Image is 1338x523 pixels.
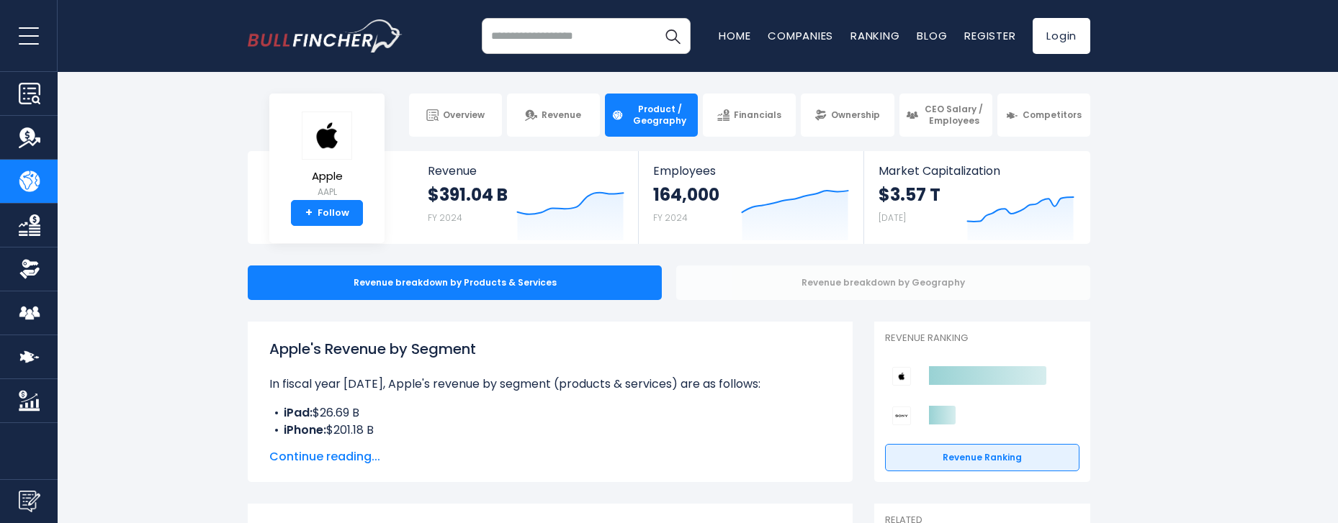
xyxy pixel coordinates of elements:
[443,109,485,121] span: Overview
[542,109,581,121] span: Revenue
[885,332,1079,345] p: Revenue Ranking
[997,94,1090,137] a: Competitors
[639,151,863,244] a: Employees 164,000 FY 2024
[269,376,831,393] p: In fiscal year [DATE], Apple's revenue by segment (products & services) are as follows:
[428,164,624,178] span: Revenue
[653,212,688,224] small: FY 2024
[676,265,1090,300] div: Revenue breakdown by Geography
[864,151,1089,244] a: Market Capitalization $3.57 T [DATE]
[302,186,352,199] small: AAPL
[879,212,906,224] small: [DATE]
[19,258,40,280] img: Ownership
[879,183,940,206] strong: $3.57 T
[703,94,796,137] a: Financials
[922,104,986,126] span: CEO Salary / Employees
[850,28,899,43] a: Ranking
[284,404,313,421] b: iPad:
[653,164,848,178] span: Employees
[899,94,992,137] a: CEO Salary / Employees
[964,28,1015,43] a: Register
[428,183,508,206] strong: $391.04 B
[892,406,911,425] img: Sony Group Corporation competitors logo
[734,109,781,121] span: Financials
[248,265,662,300] div: Revenue breakdown by Products & Services
[719,28,750,43] a: Home
[917,28,947,43] a: Blog
[655,18,691,54] button: Search
[413,151,639,244] a: Revenue $391.04 B FY 2024
[428,212,462,224] small: FY 2024
[768,28,833,43] a: Companies
[269,422,831,439] li: $201.18 B
[248,19,403,53] img: bullfincher logo
[301,111,353,201] a: Apple AAPL
[1033,18,1090,54] a: Login
[409,94,502,137] a: Overview
[1023,109,1082,121] span: Competitors
[653,183,719,206] strong: 164,000
[831,109,880,121] span: Ownership
[879,164,1074,178] span: Market Capitalization
[885,444,1079,471] a: Revenue Ranking
[892,367,911,386] img: Apple competitors logo
[248,19,403,53] a: Go to homepage
[284,422,326,438] b: iPhone:
[269,448,831,465] span: Continue reading...
[305,206,313,219] strong: +
[302,170,352,183] span: Apple
[269,404,831,422] li: $26.69 B
[605,94,698,137] a: Product / Geography
[801,94,894,137] a: Ownership
[291,200,363,226] a: +Follow
[507,94,600,137] a: Revenue
[269,338,831,360] h1: Apple's Revenue by Segment
[628,104,691,126] span: Product / Geography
